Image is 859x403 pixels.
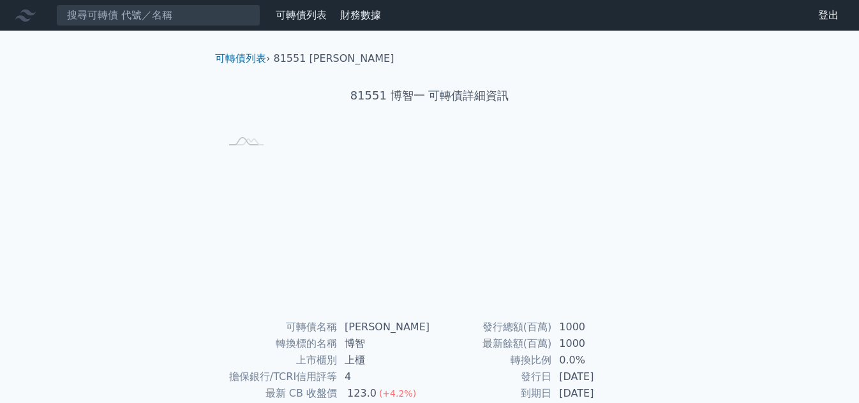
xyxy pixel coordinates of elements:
td: [PERSON_NAME] [337,319,429,335]
span: (+4.2%) [379,388,416,399]
a: 可轉債列表 [215,52,266,64]
td: 擔保銀行/TCRI信用評等 [220,369,337,385]
td: [DATE] [551,369,639,385]
a: 登出 [808,5,849,26]
td: 轉換標的名稱 [220,335,337,352]
td: 1000 [551,319,639,335]
h1: 81551 博智一 可轉債詳細資訊 [205,87,654,105]
li: › [215,51,270,66]
td: 博智 [337,335,429,352]
a: 財務數據 [340,9,381,21]
input: 搜尋可轉債 代號／名稱 [56,4,260,26]
a: 可轉債列表 [276,9,327,21]
td: 最新餘額(百萬) [429,335,551,352]
li: 81551 [PERSON_NAME] [274,51,394,66]
td: 上櫃 [337,352,429,369]
td: 上市櫃別 [220,352,337,369]
td: 最新 CB 收盤價 [220,385,337,402]
div: 123.0 [345,385,379,402]
td: 發行日 [429,369,551,385]
td: 4 [337,369,429,385]
td: 1000 [551,335,639,352]
td: 0.0% [551,352,639,369]
td: 可轉債名稱 [220,319,337,335]
td: 轉換比例 [429,352,551,369]
td: 發行總額(百萬) [429,319,551,335]
td: [DATE] [551,385,639,402]
td: 到期日 [429,385,551,402]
